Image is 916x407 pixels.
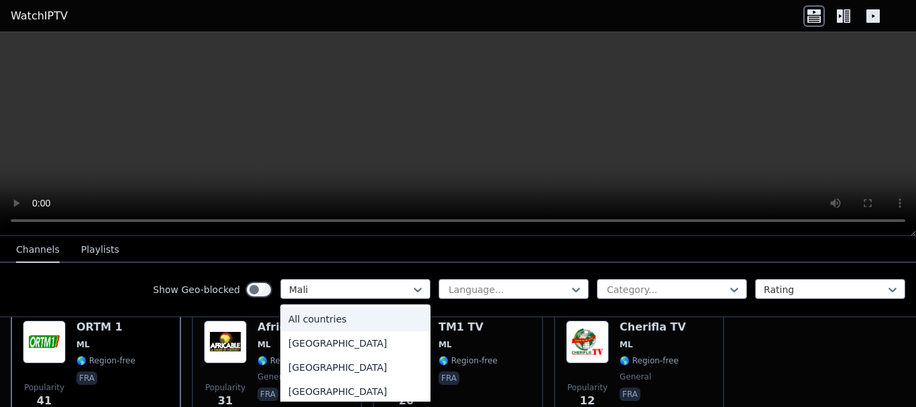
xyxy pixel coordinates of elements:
span: general [620,371,651,382]
span: general [257,371,289,382]
div: [GEOGRAPHIC_DATA] [280,355,431,380]
a: WatchIPTV [11,8,68,24]
img: ORTM 1 [23,321,66,363]
img: Cherifla TV [566,321,609,363]
h6: ORTM 1 [76,321,135,334]
p: fra [620,388,640,401]
button: Playlists [81,237,119,263]
p: fra [76,371,97,385]
label: Show Geo-blocked [153,283,240,296]
span: Popularity [24,382,64,393]
span: ML [76,339,90,350]
span: ML [257,339,271,350]
h6: Cherifla TV [620,321,686,334]
span: 🌎 Region-free [439,355,498,366]
button: Channels [16,237,60,263]
img: Africable TV [204,321,247,363]
span: ML [620,339,633,350]
p: fra [257,388,278,401]
span: Popularity [567,382,608,393]
span: 🌎 Region-free [76,355,135,366]
div: [GEOGRAPHIC_DATA] [280,380,431,404]
div: [GEOGRAPHIC_DATA] [280,331,431,355]
h6: Africable TV [257,321,331,334]
span: ML [439,339,452,350]
div: All countries [280,307,431,331]
h6: TM1 TV [439,321,498,334]
span: Popularity [205,382,245,393]
span: 🌎 Region-free [620,355,679,366]
span: 🌎 Region-free [257,355,317,366]
p: fra [439,371,459,385]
